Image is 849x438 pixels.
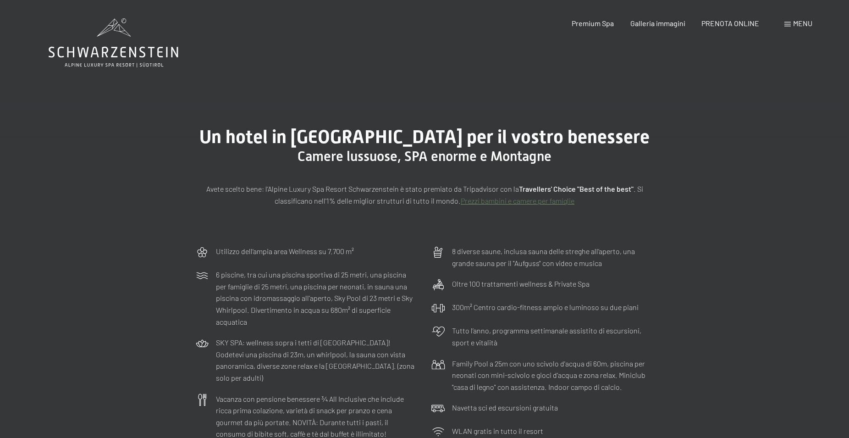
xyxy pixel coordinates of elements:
p: 6 piscine, tra cui una piscina sportiva di 25 metri, una piscina per famiglie di 25 metri, una pi... [216,269,418,327]
p: 8 diverse saune, inclusa sauna delle streghe all’aperto, una grande sauna per il "Aufguss" con vi... [452,245,654,269]
p: 300m² Centro cardio-fitness ampio e luminoso su due piani [452,301,639,313]
a: Galleria immagini [630,19,685,28]
strong: Travellers' Choice "Best of the best" [519,184,634,193]
span: Camere lussuose, SPA enorme e Montagne [298,148,551,164]
span: Menu [793,19,812,28]
p: Oltre 100 trattamenti wellness & Private Spa [452,278,590,290]
span: Un hotel in [GEOGRAPHIC_DATA] per il vostro benessere [199,126,650,148]
p: Avete scelto bene: l’Alpine Luxury Spa Resort Schwarzenstein è stato premiato da Tripadvisor con ... [195,183,654,206]
p: SKY SPA: wellness sopra i tetti di [GEOGRAPHIC_DATA]! Godetevi una piscina di 23m, un whirlpool, ... [216,337,418,383]
a: Prezzi bambini e camere per famiglie [461,196,574,205]
p: WLAN gratis in tutto il resort [452,425,543,437]
p: Utilizzo dell‘ampia area Wellness su 7.700 m² [216,245,354,257]
p: Tutto l’anno, programma settimanale assistito di escursioni, sport e vitalità [452,325,654,348]
p: Navetta sci ed escursioni gratuita [452,402,558,414]
a: Premium Spa [572,19,614,28]
p: Family Pool a 25m con uno scivolo d'acqua di 60m, piscina per neonati con mini-scivolo e gioci d'... [452,358,654,393]
a: PRENOTA ONLINE [701,19,759,28]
